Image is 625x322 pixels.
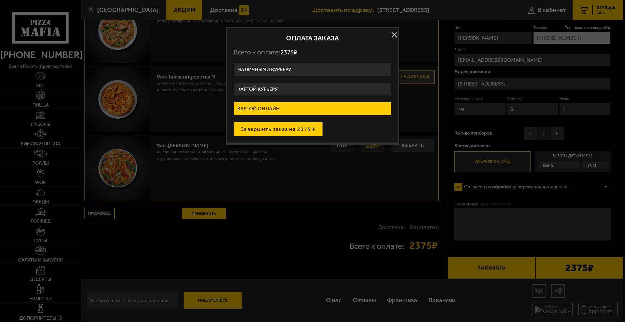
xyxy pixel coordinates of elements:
button: Завершить заказ на 2375 ₽ [234,122,323,137]
label: Картой онлайн [234,102,391,115]
label: Наличными курьеру [234,63,391,76]
label: Картой курьеру [234,83,391,96]
p: Всего к оплате: [234,48,391,56]
span: 2375 ₽ [280,48,297,56]
h2: Оплата заказа [234,35,391,41]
